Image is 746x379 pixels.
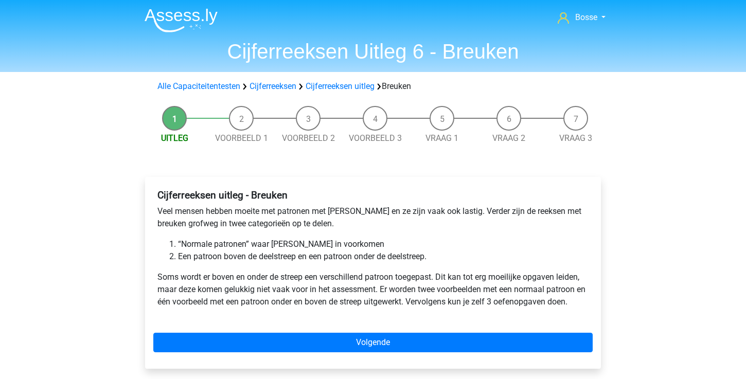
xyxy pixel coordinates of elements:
p: Veel mensen hebben moeite met patronen met [PERSON_NAME] en ze zijn vaak ook lastig. Verder zijn ... [157,205,589,230]
li: Een patroon boven de deelstreep en een patroon onder de deelstreep. [178,250,589,263]
span: Bosse [575,12,597,22]
div: Breuken [153,80,593,93]
a: Vraag 2 [492,133,525,143]
a: Voorbeeld 1 [215,133,268,143]
a: Voorbeeld 2 [282,133,335,143]
a: Cijferreeksen [250,81,296,91]
a: Cijferreeksen uitleg [306,81,375,91]
img: Assessly [145,8,218,32]
a: Vraag 3 [559,133,592,143]
b: Cijferreeksen uitleg - Breuken [157,189,288,201]
a: Alle Capaciteitentesten [157,81,240,91]
a: Bosse [554,11,610,24]
li: “Normale patronen” waar [PERSON_NAME] in voorkomen [178,238,589,250]
a: Uitleg [161,133,188,143]
h1: Cijferreeksen Uitleg 6 - Breuken [136,39,610,64]
p: Soms wordt er boven en onder de streep een verschillend patroon toegepast. Dit kan tot erg moeili... [157,271,589,308]
a: Volgende [153,333,593,352]
a: Vraag 1 [425,133,458,143]
a: Voorbeeld 3 [349,133,402,143]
